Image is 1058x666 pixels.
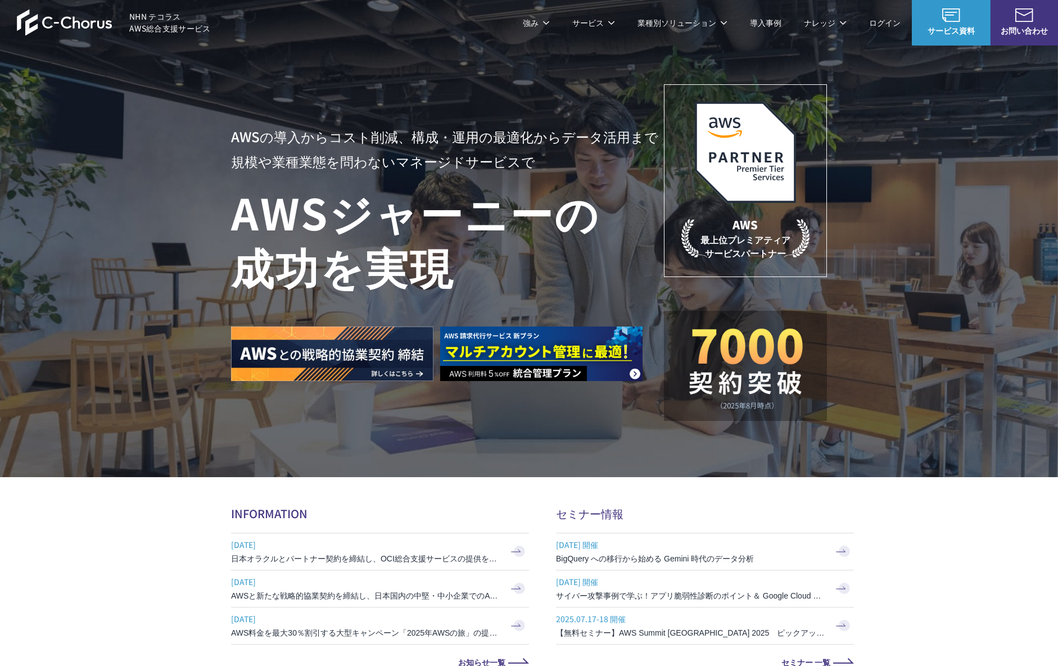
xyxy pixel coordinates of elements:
p: 業種別ソリューション [637,17,727,29]
span: [DATE] [231,573,501,590]
p: 最上位プレミアティア サービスパートナー [681,216,810,260]
a: ログイン [869,17,901,29]
em: AWS [733,216,758,233]
a: 2025.07.17-18 開催 【無料セミナー】AWS Summit [GEOGRAPHIC_DATA] 2025 ピックアップセッション [556,608,854,644]
span: [DATE] 開催 [556,536,826,553]
a: [DATE] AWS料金を最大30％割引する大型キャンペーン「2025年AWSの旅」の提供を開始 [231,608,529,644]
img: お問い合わせ [1015,8,1033,22]
h2: セミナー情報 [556,505,854,522]
h3: AWSと新たな戦略的協業契約を締結し、日本国内の中堅・中小企業でのAWS活用を加速 [231,590,501,601]
span: 2025.07.17-18 開催 [556,610,826,627]
img: AWSとの戦略的協業契約 締結 [231,327,433,381]
h3: AWS料金を最大30％割引する大型キャンペーン「2025年AWSの旅」の提供を開始 [231,627,501,638]
img: 契約件数 [686,328,804,410]
a: 導入事例 [750,17,781,29]
h3: サイバー攻撃事例で学ぶ！アプリ脆弱性診断のポイント＆ Google Cloud セキュリティ対策 [556,590,826,601]
img: AWS総合支援サービス C-Chorus サービス資料 [942,8,960,22]
a: [DATE] 日本オラクルとパートナー契約を締結し、OCI総合支援サービスの提供を開始 [231,533,529,570]
p: AWSの導入からコスト削減、 構成・運用の最適化からデータ活用まで 規模や業種業態を問わない マネージドサービスで [231,124,664,174]
span: [DATE] [231,610,501,627]
a: お知らせ一覧 [231,658,529,666]
a: [DATE] AWSと新たな戦略的協業契約を締結し、日本国内の中堅・中小企業でのAWS活用を加速 [231,570,529,607]
span: お問い合わせ [991,25,1058,37]
a: セミナー 一覧 [556,658,854,666]
h3: 日本オラクルとパートナー契約を締結し、OCI総合支援サービスの提供を開始 [231,553,501,564]
p: 強み [523,17,550,29]
img: AWS請求代行サービス 統合管理プラン [440,327,643,381]
p: ナレッジ [804,17,847,29]
span: サービス資料 [912,25,991,37]
span: [DATE] 開催 [556,573,826,590]
h1: AWS ジャーニーの 成功を実現 [231,185,664,293]
a: [DATE] 開催 BigQuery への移行から始める Gemini 時代のデータ分析 [556,533,854,570]
h3: BigQuery への移行から始める Gemini 時代のデータ分析 [556,553,826,564]
h3: 【無料セミナー】AWS Summit [GEOGRAPHIC_DATA] 2025 ピックアップセッション [556,627,826,638]
a: AWS総合支援サービス C-Chorus NHN テコラスAWS総合支援サービス [17,9,211,36]
span: NHN テコラス AWS総合支援サービス [129,11,211,34]
img: AWSプレミアティアサービスパートナー [695,102,796,203]
h2: INFORMATION [231,505,529,522]
a: [DATE] 開催 サイバー攻撃事例で学ぶ！アプリ脆弱性診断のポイント＆ Google Cloud セキュリティ対策 [556,570,854,607]
p: サービス [572,17,615,29]
span: [DATE] [231,536,501,553]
